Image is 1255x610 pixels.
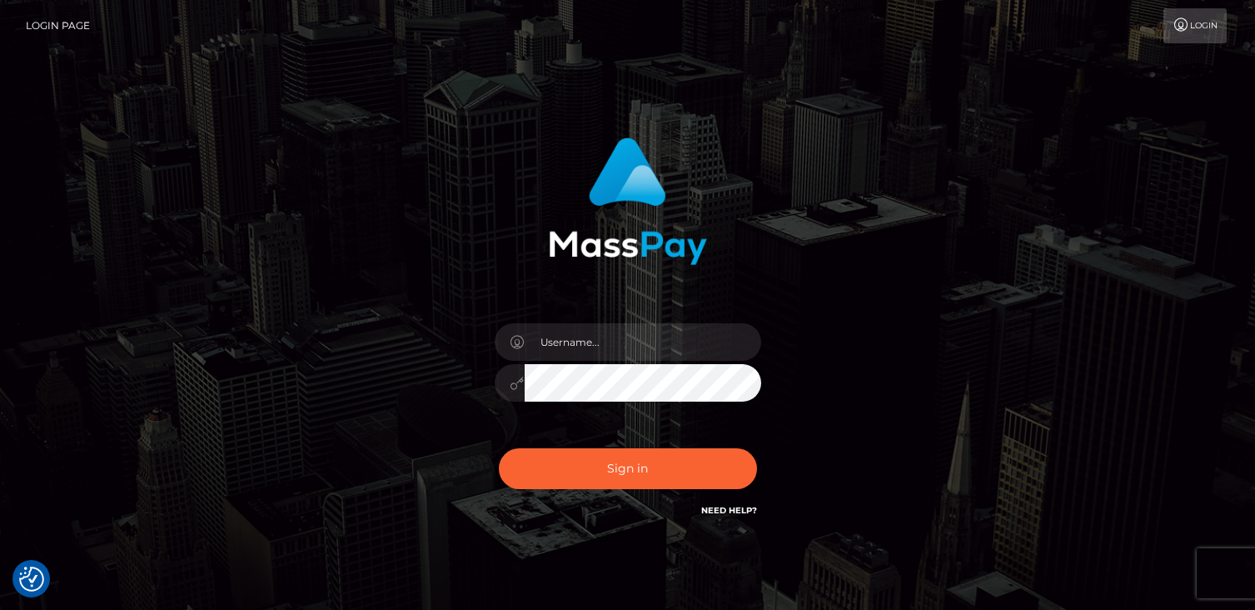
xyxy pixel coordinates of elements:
a: Need Help? [701,505,757,516]
a: Login [1163,8,1227,43]
img: Revisit consent button [19,567,44,592]
input: Username... [525,323,761,361]
img: MassPay Login [549,137,707,265]
button: Consent Preferences [19,567,44,592]
button: Sign in [499,448,757,489]
a: Login Page [26,8,90,43]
